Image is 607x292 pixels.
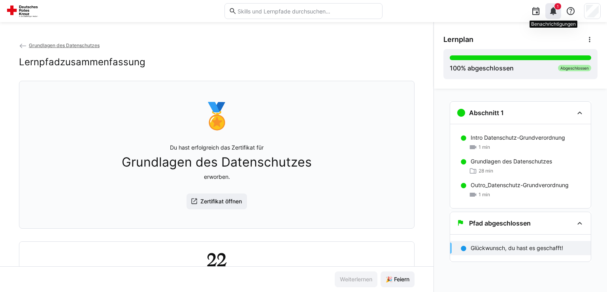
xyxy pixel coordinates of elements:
[471,134,565,142] p: Intro Datenschutz-Grundverordnung
[122,144,312,181] p: Du hast erfolgreich das Zertifikat für erworben.
[479,168,493,174] span: 28 min
[339,275,373,283] span: Weiterlernen
[385,275,411,283] span: 🎉 Feiern
[479,144,490,150] span: 1 min
[237,8,378,15] input: Skills und Lernpfade durchsuchen…
[471,244,563,252] p: Glückwunsch, du hast es geschafft!
[450,64,461,72] span: 100
[207,248,226,271] h2: 22
[558,65,591,71] div: Abgeschlossen
[530,21,577,28] div: Benachrichtigungen
[557,4,559,9] span: 1
[471,157,552,165] p: Grundlagen des Datenschutzes
[187,193,247,209] button: Zertifikat öffnen
[381,271,415,287] button: 🎉 Feiern
[19,56,145,68] h2: Lernpfadzusammenfassung
[450,63,514,73] div: % abgeschlossen
[443,35,473,44] span: Lernplan
[122,155,312,170] span: Grundlagen des Datenschutzes
[199,197,243,205] span: Zertifikat öffnen
[471,181,569,189] p: Outro_Datenschutz-Grundverordnung
[469,109,504,117] h3: Abschnitt 1
[479,192,490,198] span: 1 min
[29,42,100,48] span: Grundlagen des Datenschutzes
[469,219,531,227] h3: Pfad abgeschlossen
[201,100,233,131] div: 🏅
[19,42,100,48] a: Grundlagen des Datenschutzes
[335,271,377,287] button: Weiterlernen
